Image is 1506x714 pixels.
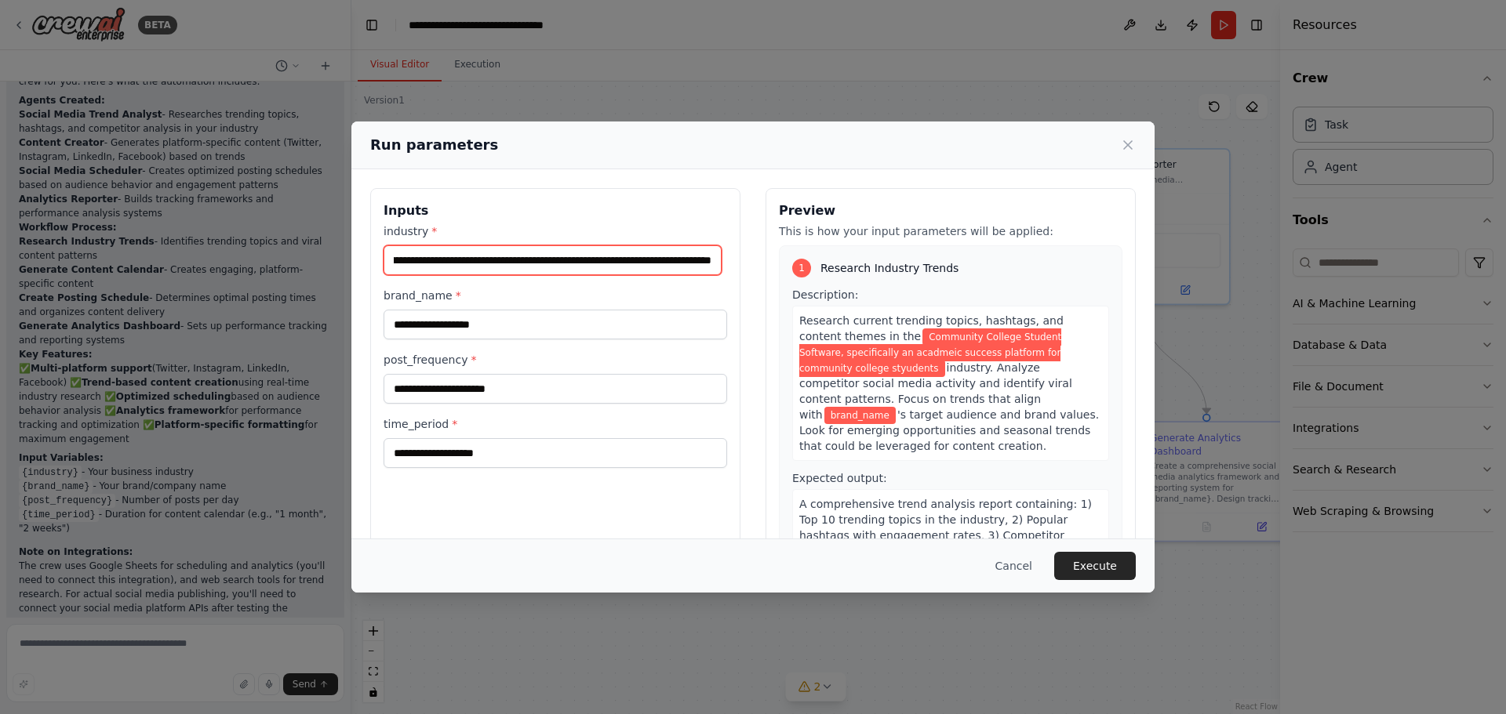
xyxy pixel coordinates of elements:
[1054,552,1136,580] button: Execute
[792,472,887,484] span: Expected output:
[792,288,858,301] span: Description:
[370,134,498,156] h2: Run parameters
[799,361,1072,421] span: industry. Analyze competitor social media activity and identify viral content patterns. Focus on ...
[384,223,727,239] label: industry
[384,288,727,303] label: brand_name
[799,328,1061,377] span: Variable: industry
[799,498,1093,589] span: A comprehensive trend analysis report containing: 1) Top 10 trending topics in the industry, 2) P...
[983,552,1045,580] button: Cancel
[792,259,811,277] div: 1
[384,201,727,220] h3: Inputs
[820,260,959,276] span: Research Industry Trends
[779,223,1122,239] p: This is how your input parameters will be applied:
[799,408,1099,452] span: 's target audience and brand values. Look for emerging opportunities and seasonal trends that cou...
[384,416,727,432] label: time_period
[799,314,1064,343] span: Research current trending topics, hashtags, and content themes in the
[824,407,896,424] span: Variable: brand_name
[779,201,1122,220] h3: Preview
[384,352,727,368] label: post_frequency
